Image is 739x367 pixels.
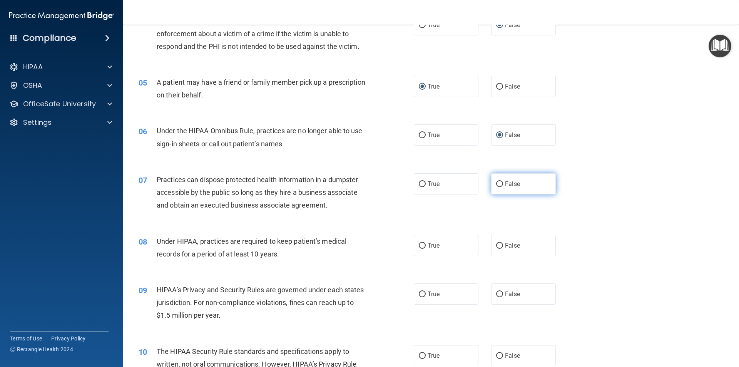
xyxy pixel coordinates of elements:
p: Settings [23,118,52,127]
span: True [428,242,440,249]
a: Terms of Use [10,335,42,342]
span: False [505,352,520,359]
button: Open Resource Center [709,35,731,57]
input: False [496,243,503,249]
span: Under HIPAA, practices are required to keep patient’s medical records for a period of at least 10... [157,237,346,258]
input: False [496,22,503,28]
a: Settings [9,118,112,127]
span: A practice is required to respond to a request for PHI to law enforcement about a victim of a cri... [157,17,359,50]
span: 06 [139,127,147,136]
span: Practices can dispose protected health information in a dumpster accessible by the public so long... [157,176,358,209]
input: False [496,132,503,138]
span: 08 [139,237,147,246]
span: False [505,290,520,298]
span: True [428,180,440,188]
input: True [419,22,426,28]
p: OfficeSafe University [23,99,96,109]
span: True [428,83,440,90]
h4: Compliance [23,33,76,44]
iframe: Drift Widget Chat Controller [606,312,730,343]
a: OfficeSafe University [9,99,112,109]
a: OSHA [9,81,112,90]
img: PMB logo [9,8,114,23]
input: True [419,243,426,249]
input: True [419,132,426,138]
a: Privacy Policy [51,335,86,342]
input: True [419,292,426,297]
span: A patient may have a friend or family member pick up a prescription on their behalf. [157,78,365,99]
span: True [428,290,440,298]
span: False [505,242,520,249]
span: False [505,21,520,28]
span: False [505,180,520,188]
span: True [428,352,440,359]
input: False [496,353,503,359]
span: True [428,131,440,139]
a: HIPAA [9,62,112,72]
span: 05 [139,78,147,87]
span: 07 [139,176,147,185]
span: False [505,131,520,139]
span: False [505,83,520,90]
input: True [419,353,426,359]
input: True [419,181,426,187]
input: False [496,84,503,90]
input: False [496,292,503,297]
span: Ⓒ Rectangle Health 2024 [10,345,73,353]
p: HIPAA [23,62,43,72]
p: OSHA [23,81,42,90]
span: Under the HIPAA Omnibus Rule, practices are no longer able to use sign-in sheets or call out pati... [157,127,363,147]
span: 10 [139,347,147,357]
input: False [496,181,503,187]
span: True [428,21,440,28]
input: True [419,84,426,90]
span: 09 [139,286,147,295]
span: HIPAA’s Privacy and Security Rules are governed under each states jurisdiction. For non-complianc... [157,286,364,319]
